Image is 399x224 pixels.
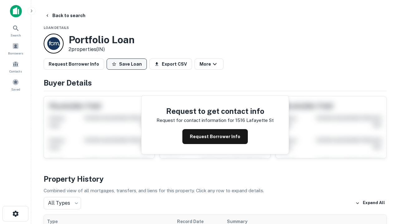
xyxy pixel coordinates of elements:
a: Contacts [2,58,29,75]
button: Export CSV [149,58,192,70]
span: Saved [11,87,20,92]
h4: Request to get contact info [156,105,274,117]
iframe: Chat Widget [368,154,399,184]
span: Loan Details [44,26,69,30]
h4: Buyer Details [44,77,387,88]
span: Search [11,33,21,38]
p: 2 properties (IN) [69,46,135,53]
button: More [195,58,224,70]
a: Search [2,22,29,39]
a: Borrowers [2,40,29,57]
h3: Portfolio Loan [69,34,135,46]
div: All Types [44,197,81,209]
button: Back to search [42,10,88,21]
p: Combined view of all mortgages, transfers, and liens for this property. Click any row to expand d... [44,187,387,194]
p: 1516 lafayette st [235,117,274,124]
button: Request Borrower Info [44,58,104,70]
button: Expand All [354,198,387,208]
span: Borrowers [8,51,23,56]
img: capitalize-icon.png [10,5,22,17]
span: Contacts [9,69,22,74]
button: Save Loan [107,58,147,70]
a: Saved [2,76,29,93]
button: Request Borrower Info [182,129,248,144]
h4: Property History [44,173,387,184]
p: Request for contact information for [156,117,234,124]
